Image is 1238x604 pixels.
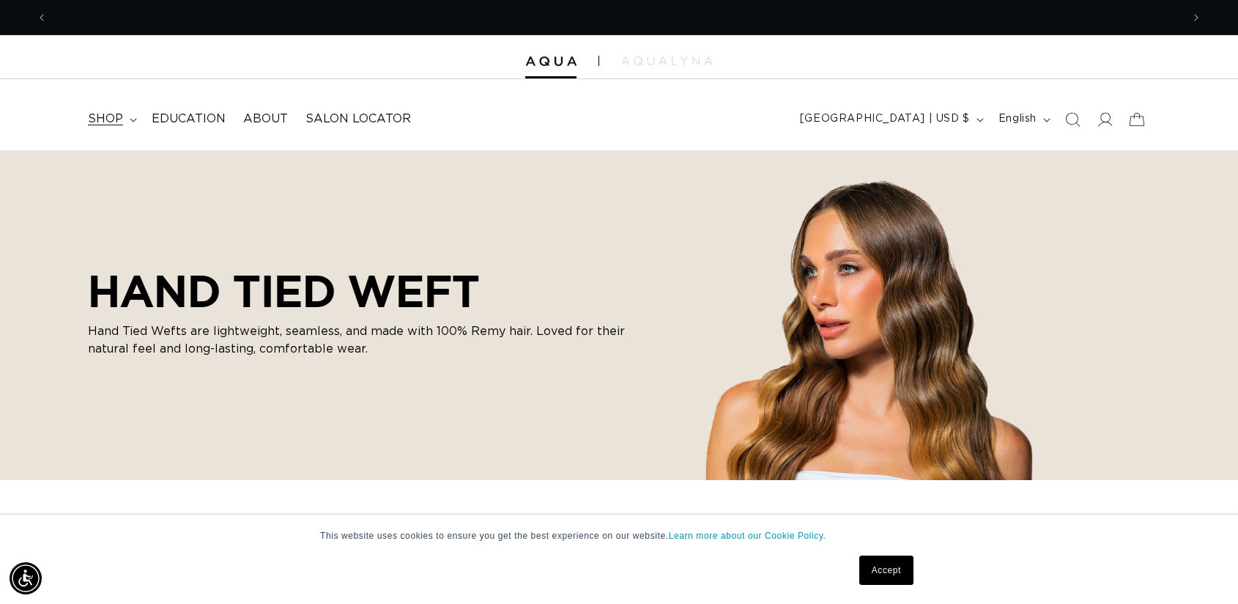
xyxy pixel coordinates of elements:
span: shop [88,111,123,127]
summary: Search [1056,103,1089,136]
a: About [234,103,297,136]
span: Salon Locator [305,111,411,127]
span: About [243,111,288,127]
a: Accept [859,556,913,585]
img: Aqua Hair Extensions [525,56,577,67]
a: Salon Locator [297,103,420,136]
button: Next announcement [1180,4,1212,32]
button: Previous announcement [26,4,58,32]
div: Accessibility Menu [10,562,42,594]
span: English [998,111,1037,127]
summary: shop [79,103,143,136]
button: English [990,106,1056,133]
img: aqualyna.com [621,56,713,65]
span: Education [152,111,226,127]
a: Learn more about our Cookie Policy. [669,531,826,541]
h2: HAND TIED WEFT [88,265,645,317]
button: [GEOGRAPHIC_DATA] | USD $ [791,106,990,133]
a: Education [143,103,234,136]
p: Hand Tied Wefts are lightweight, seamless, and made with 100% Remy hair. Loved for their natural ... [88,323,645,358]
span: [GEOGRAPHIC_DATA] | USD $ [800,111,970,127]
p: This website uses cookies to ensure you get the best experience on our website. [320,529,918,542]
